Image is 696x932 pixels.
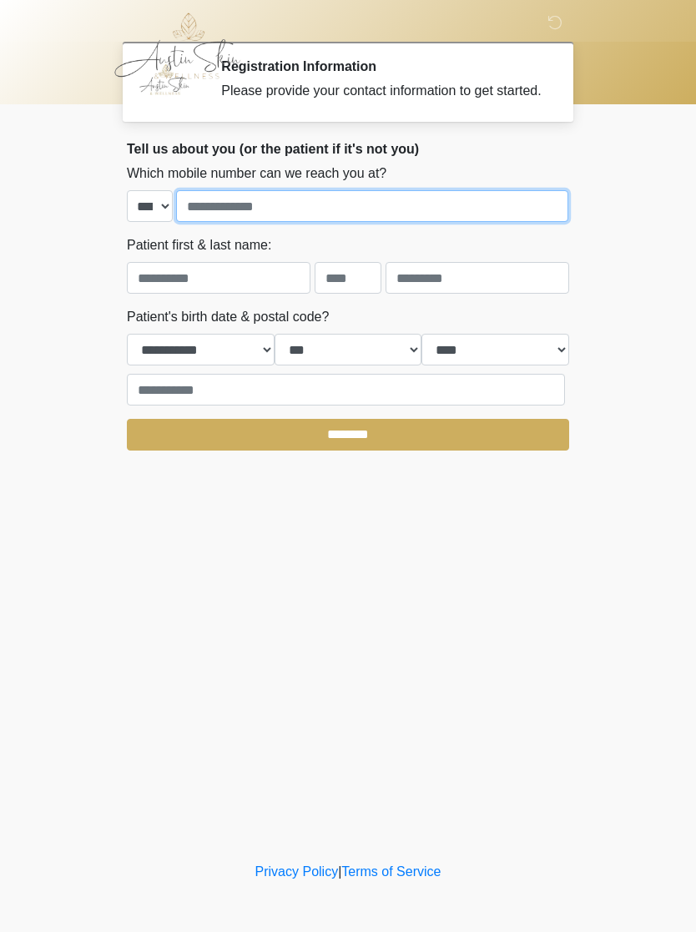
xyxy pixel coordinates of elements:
h2: Tell us about you (or the patient if it's not you) [127,141,569,157]
label: Patient first & last name: [127,235,271,255]
a: Privacy Policy [255,864,339,879]
label: Patient's birth date & postal code? [127,307,329,327]
label: Which mobile number can we reach you at? [127,164,386,184]
img: Austin Skin & Wellness Logo [110,13,258,79]
a: | [338,864,341,879]
a: Terms of Service [341,864,441,879]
